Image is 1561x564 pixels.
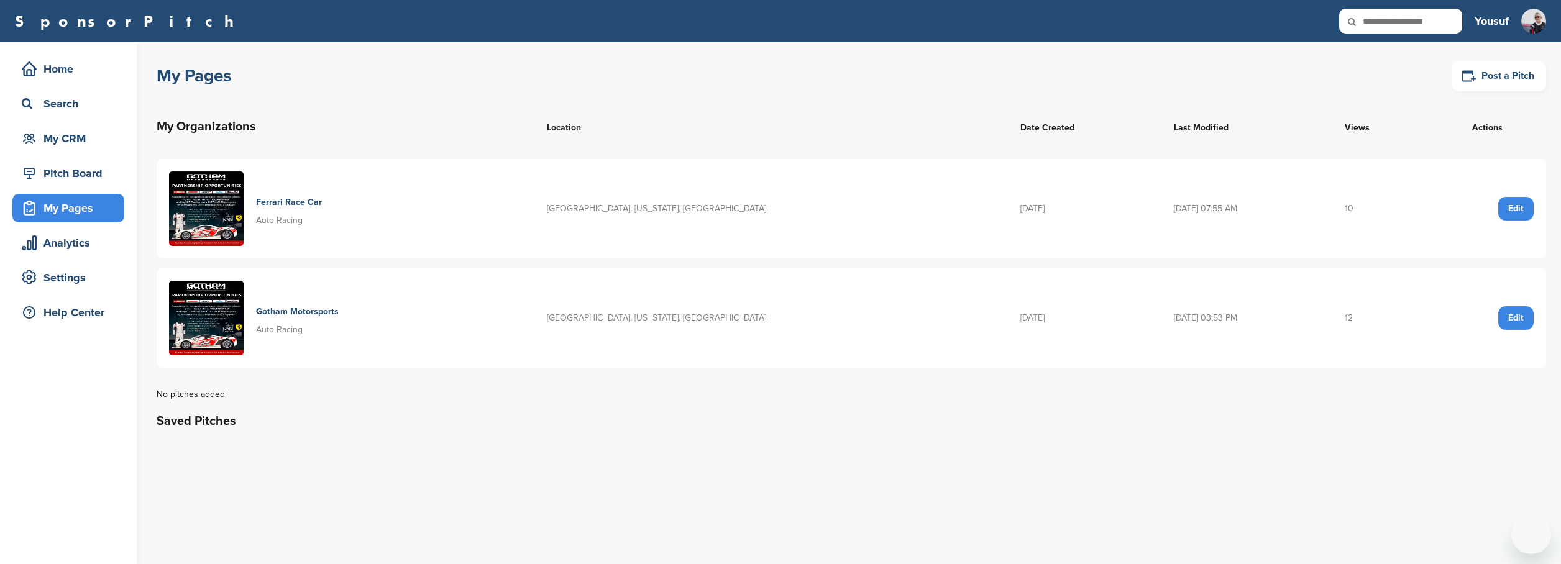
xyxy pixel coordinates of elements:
td: [DATE] [1008,159,1161,258]
th: Date Created [1008,104,1161,149]
div: My Pages [19,197,124,219]
td: [GEOGRAPHIC_DATA], [US_STATE], [GEOGRAPHIC_DATA] [534,159,1009,258]
div: Analytics [19,232,124,254]
a: Help Center [12,298,124,327]
td: [DATE] 07:55 AM [1161,159,1333,258]
th: Location [534,104,1009,149]
h3: Yousuf [1475,12,1509,30]
th: Actions [1429,104,1546,149]
div: Search [19,93,124,115]
a: Yousuf [1475,7,1509,35]
th: Views [1332,104,1429,149]
a: Edit [1498,197,1534,221]
div: Help Center [19,301,124,324]
a: Post a Pitch [1452,61,1546,91]
a: My CRM [12,124,124,153]
th: My Organizations [157,104,534,149]
td: [DATE] 03:53 PM [1161,268,1333,368]
a: Search [12,89,124,118]
h1: My Pages [157,65,231,87]
a: Flyer Ferrari Race Car Auto Racing [169,171,522,246]
div: Home [19,58,124,80]
a: Flyer Gotham Motorsports Auto Racing [169,281,522,355]
span: Auto Racing [256,324,303,335]
td: 10 [1332,159,1429,258]
a: Home [12,55,124,83]
td: [GEOGRAPHIC_DATA], [US_STATE], [GEOGRAPHIC_DATA] [534,268,1009,368]
span: Auto Racing [256,215,303,225]
td: 12 [1332,268,1429,368]
iframe: Button to launch messaging window [1511,514,1551,554]
div: Settings [19,266,124,289]
th: Last Modified [1161,104,1333,149]
a: My Pages [12,194,124,222]
td: [DATE] [1008,268,1161,368]
a: Edit [1498,306,1534,330]
a: Settings [12,263,124,292]
h2: Saved Pitches [157,411,1546,431]
div: Pitch Board [19,162,124,184]
h4: Ferrari Race Car [256,196,322,209]
a: Pitch Board [12,159,124,188]
a: SponsorPitch [15,13,242,29]
img: Flyer [169,171,244,246]
img: Flyer [169,281,244,355]
a: Analytics [12,229,124,257]
h4: Gotham Motorsports [256,305,339,319]
div: My CRM [19,127,124,150]
div: No pitches added [157,390,1546,399]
